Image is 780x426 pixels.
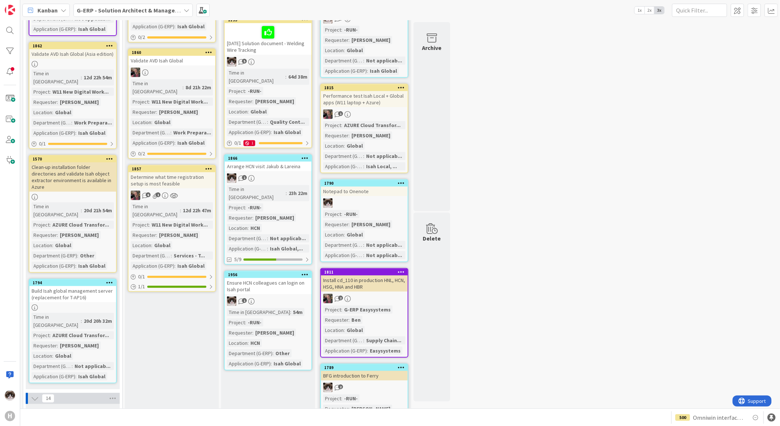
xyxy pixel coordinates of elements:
[253,97,296,105] div: [PERSON_NAME]
[227,308,290,316] div: Time in [GEOGRAPHIC_DATA]
[33,156,116,162] div: 1570
[58,98,101,106] div: [PERSON_NAME]
[227,296,236,306] img: Kv
[227,128,271,136] div: Application (G-ERP)
[75,129,76,137] span: :
[350,316,362,324] div: Ben
[32,342,57,350] div: Requester
[323,46,344,54] div: Location
[228,272,311,277] div: 1956
[172,252,207,260] div: Services - T...
[131,202,180,219] div: Time in [GEOGRAPHIC_DATA]
[57,342,58,350] span: :
[52,241,53,249] span: :
[324,270,408,275] div: 1811
[32,119,71,127] div: Department (G-ERP)
[225,271,311,294] div: 1956Ensure HCN colleagues can login on Isah portal
[131,221,149,229] div: Project
[321,91,408,107] div: Performance test Isah Local + Global apps (W11 laptop + Azure)
[323,231,344,239] div: Location
[253,329,296,337] div: [PERSON_NAME]
[227,185,286,201] div: Time in [GEOGRAPHIC_DATA]
[33,43,116,48] div: 1862
[81,317,82,325] span: :
[129,191,215,200] div: BF
[58,342,101,350] div: [PERSON_NAME]
[323,326,344,334] div: Location
[32,231,57,239] div: Requester
[50,88,51,96] span: :
[5,5,15,15] img: Visit kanbanzone.com
[225,138,311,148] div: 0/11
[76,129,107,137] div: Isah Global
[32,262,75,270] div: Application (G-ERP)
[342,306,393,314] div: G-ERP Easysystems
[29,155,117,273] a: 1570Clean-up installation folder directories and validate Isah object extractor environment is av...
[129,272,215,281] div: 0/1
[344,231,345,239] span: :
[32,98,57,106] div: Requester
[321,180,408,187] div: 1790
[245,203,246,212] span: :
[39,140,46,148] span: 0 / 1
[271,128,272,136] span: :
[51,221,111,229] div: AZURE Cloud Transfor...
[349,316,350,324] span: :
[81,73,82,82] span: :
[224,271,312,371] a: 1956Ensure HCN colleagues can login on Isah portalKvTime in [GEOGRAPHIC_DATA]:54mProject:-RUN-Req...
[150,221,210,229] div: W11 New Digital Work...
[323,347,367,355] div: Application (G-ERP)
[321,198,408,208] div: Kv
[287,189,309,197] div: 23h 22m
[152,118,172,126] div: Global
[345,231,365,239] div: Global
[151,241,152,249] span: :
[363,241,364,249] span: :
[128,165,216,292] a: 1857Determine what time registration setup is most feasibleBFTime in [GEOGRAPHIC_DATA]:12d 22h 47...
[364,57,404,65] div: Not applicab...
[174,262,176,270] span: :
[349,220,350,228] span: :
[150,98,210,106] div: W11 New Digital Work...
[323,251,363,259] div: Application (G-ERP)
[77,7,189,14] b: G-ERP - Solution Architect & Management
[321,187,408,196] div: Notepad to Onenote
[267,118,268,126] span: :
[32,331,50,339] div: Project
[243,140,255,146] div: 1
[146,192,151,197] span: 6
[138,33,145,41] span: 0 / 2
[267,234,268,242] span: :
[176,139,206,147] div: Isah Global
[151,118,152,126] span: :
[341,210,342,218] span: :
[152,241,172,249] div: Global
[227,245,267,253] div: Application (G-ERP)
[171,252,172,260] span: :
[320,84,408,173] a: 1815Performance test Isah Local + Global apps (W11 laptop + Azure)BFProject:AZURE Cloud Transfor....
[227,87,245,95] div: Project
[132,166,215,172] div: 1857
[252,214,253,222] span: :
[323,336,363,344] div: Department (G-ERP)
[227,224,248,232] div: Location
[138,283,145,290] span: 1 / 1
[324,85,408,90] div: 1815
[51,331,111,339] div: AZURE Cloud Transfor...
[225,173,311,183] div: Kv
[248,339,249,347] span: :
[342,121,402,129] div: AZURE Cloud Transfor...
[72,119,114,127] div: Work Prepara...
[227,118,267,126] div: Department (G-ERP)
[286,189,287,197] span: :
[246,203,263,212] div: -RUN-
[234,139,241,147] span: 0 / 1
[181,206,213,214] div: 12d 22h 47m
[225,155,311,171] div: 1866Arrange HCN visit Jakub & Lareina
[131,98,149,106] div: Project
[29,156,116,192] div: 1570Clean-up installation folder directories and validate Isah object extractor environment is av...
[32,221,50,229] div: Project
[321,269,408,275] div: 1811
[174,139,176,147] span: :
[71,119,72,127] span: :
